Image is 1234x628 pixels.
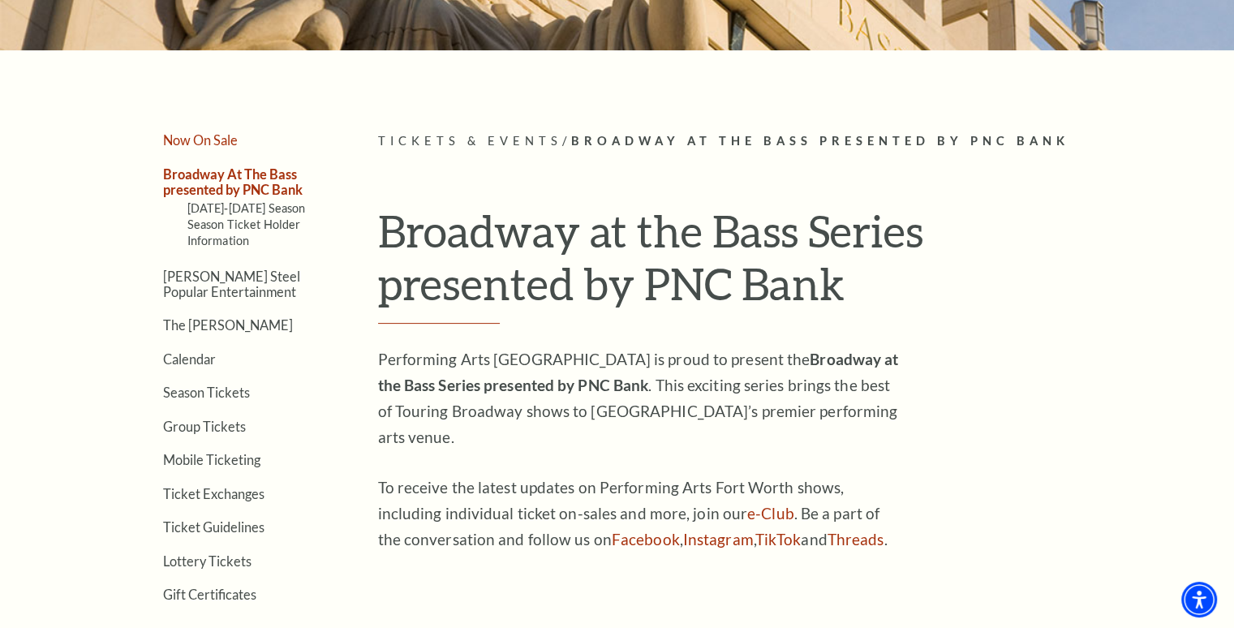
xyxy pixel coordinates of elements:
[163,351,216,367] a: Calendar
[378,475,905,553] p: To receive the latest updates on Performing Arts Fort Worth shows, including individual ticket on...
[378,346,905,450] p: Performing Arts [GEOGRAPHIC_DATA] is proud to present the . This exciting series brings the best ...
[187,201,306,215] a: [DATE]-[DATE] Season
[163,587,256,602] a: Gift Certificates
[378,204,1120,324] h1: Broadway at the Bass Series presented by PNC Bank
[612,530,680,548] a: Facebook - open in a new tab
[378,350,899,394] strong: Broadway at the Bass Series presented by PNC Bank
[163,317,293,333] a: The [PERSON_NAME]
[163,269,300,299] a: [PERSON_NAME] Steel Popular Entertainment
[163,132,238,148] a: Now On Sale
[163,452,260,467] a: Mobile Ticketing
[163,519,264,535] a: Ticket Guidelines
[163,419,246,434] a: Group Tickets
[163,553,252,569] a: Lottery Tickets
[378,134,562,148] span: Tickets & Events
[570,134,1068,148] span: Broadway At The Bass presented by PNC Bank
[378,131,1120,152] p: /
[755,530,802,548] a: TikTok - open in a new tab
[747,504,794,523] a: e-Club
[187,217,301,247] a: Season Ticket Holder Information
[163,486,264,501] a: Ticket Exchanges
[163,385,250,400] a: Season Tickets
[683,530,754,548] a: Instagram - open in a new tab
[1181,582,1217,617] div: Accessibility Menu
[163,166,303,197] a: Broadway At The Bass presented by PNC Bank
[828,530,884,548] a: Threads - open in a new tab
